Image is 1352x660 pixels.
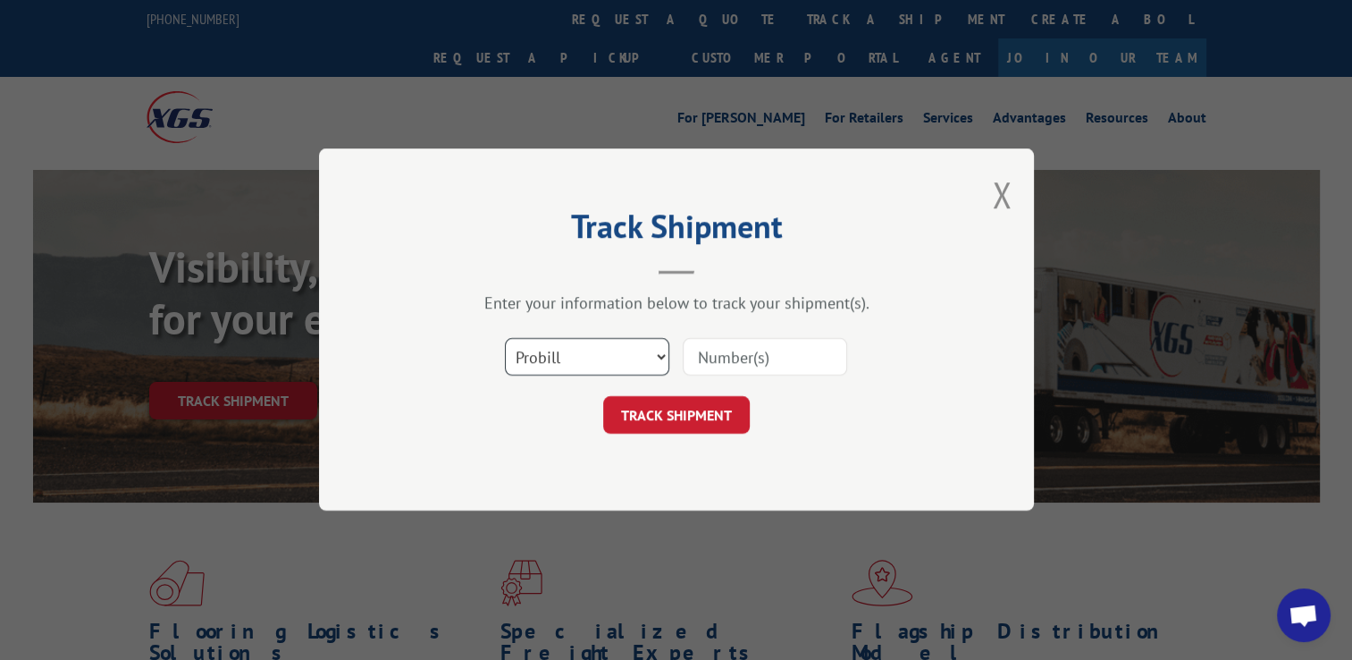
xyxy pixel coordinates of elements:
div: Enter your information below to track your shipment(s). [408,293,945,314]
div: Open chat [1277,588,1331,642]
button: Close modal [992,171,1012,218]
input: Number(s) [683,339,847,377]
h2: Track Shipment [408,214,945,248]
button: TRACK SHIPMENT [603,397,750,435]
